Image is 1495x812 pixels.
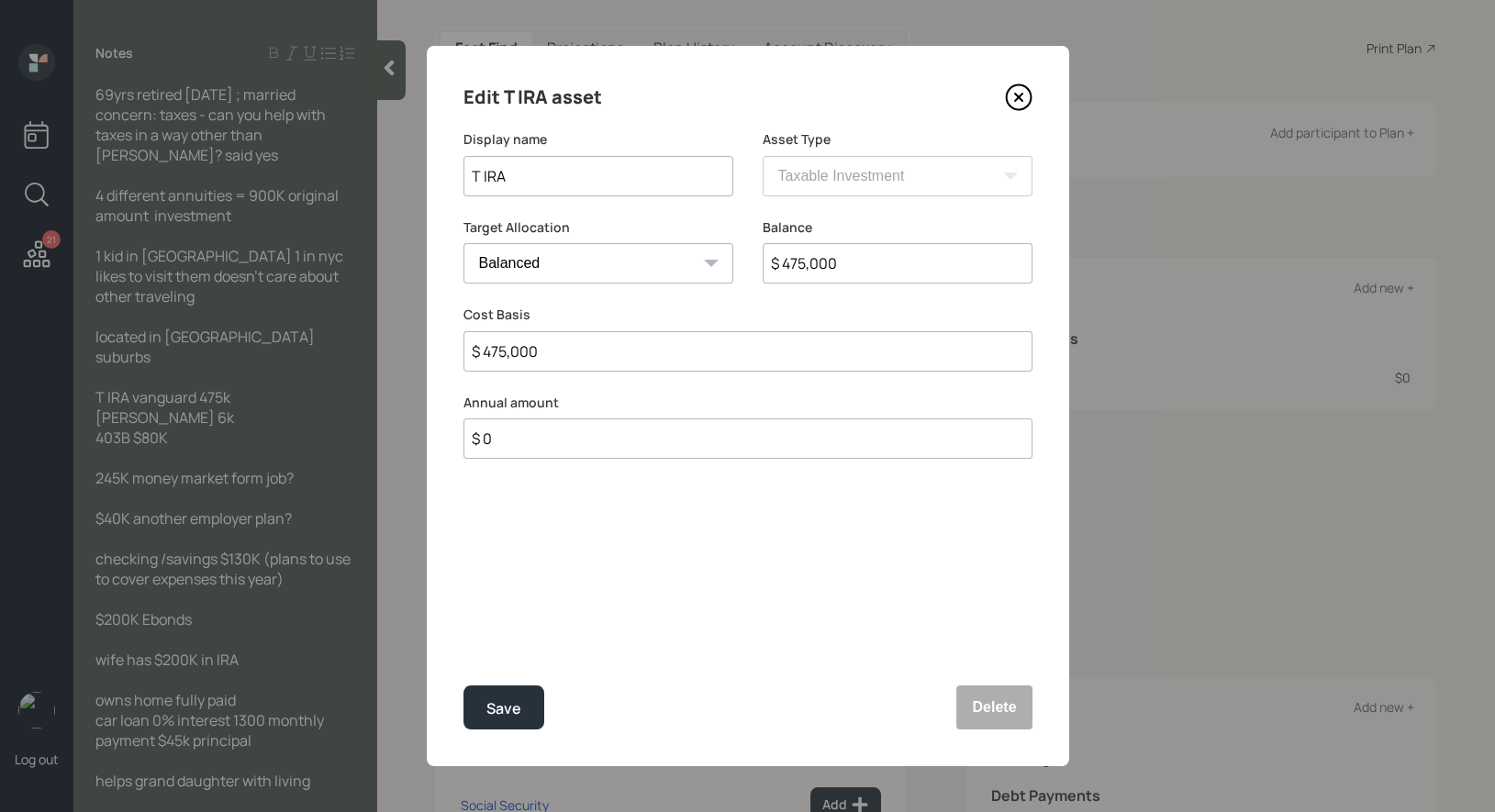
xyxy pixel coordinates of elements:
label: Display name [463,130,733,149]
label: Balance [763,218,1032,237]
button: Save [463,685,544,729]
label: Cost Basis [463,306,1032,324]
label: Target Allocation [463,218,733,237]
button: Delete [956,685,1032,729]
label: Asset Type [763,130,1032,149]
label: Annual amount [463,394,1032,412]
div: Save [486,696,521,721]
h4: Edit T IRA asset [463,83,602,112]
